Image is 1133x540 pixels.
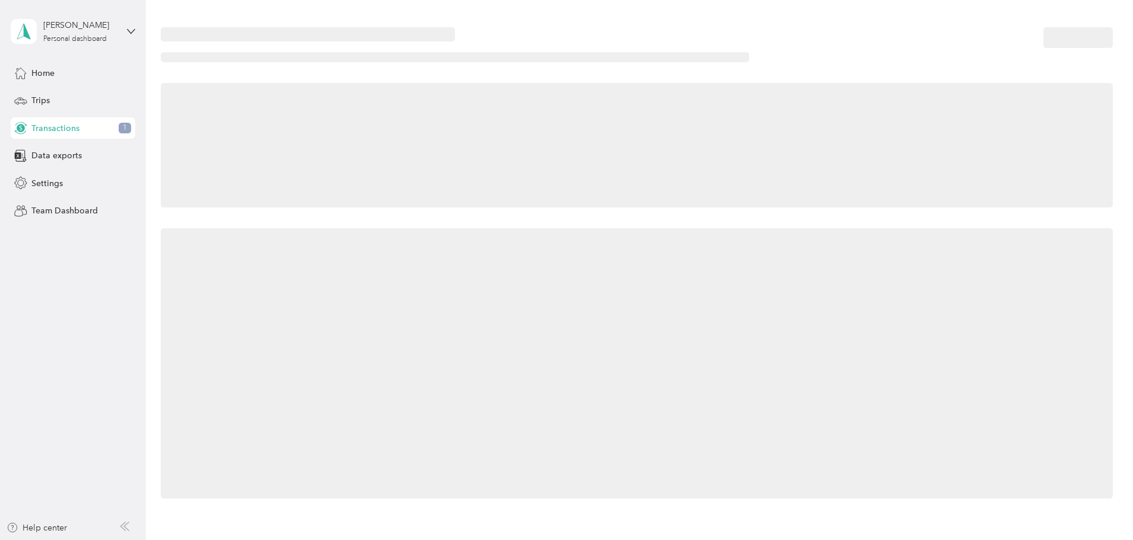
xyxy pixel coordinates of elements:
span: 1 [119,123,131,133]
span: Trips [31,94,50,107]
span: Data exports [31,149,82,162]
div: Personal dashboard [43,36,107,43]
span: Home [31,67,55,79]
span: Settings [31,177,63,190]
button: Help center [7,522,67,534]
span: Team Dashboard [31,205,98,217]
div: [PERSON_NAME] [43,19,117,31]
span: Transactions [31,122,79,135]
iframe: Everlance-gr Chat Button Frame [1067,474,1133,540]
